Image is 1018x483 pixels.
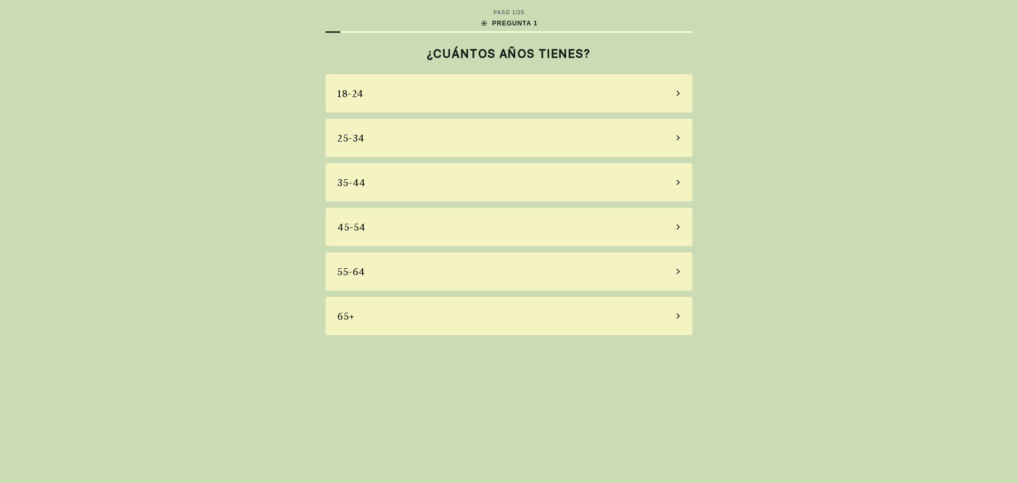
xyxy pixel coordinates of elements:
div: 25-34 [337,131,365,145]
div: 55-64 [337,265,365,279]
div: 18-24 [337,86,364,101]
div: 45-54 [337,220,366,234]
div: 35-44 [337,175,366,190]
div: PREGUNTA 1 [480,19,538,28]
h2: ¿CUÁNTOS AÑOS TIENES? [326,47,692,60]
div: PASO 1 / 25 [494,8,525,16]
div: 65+ [337,309,355,323]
